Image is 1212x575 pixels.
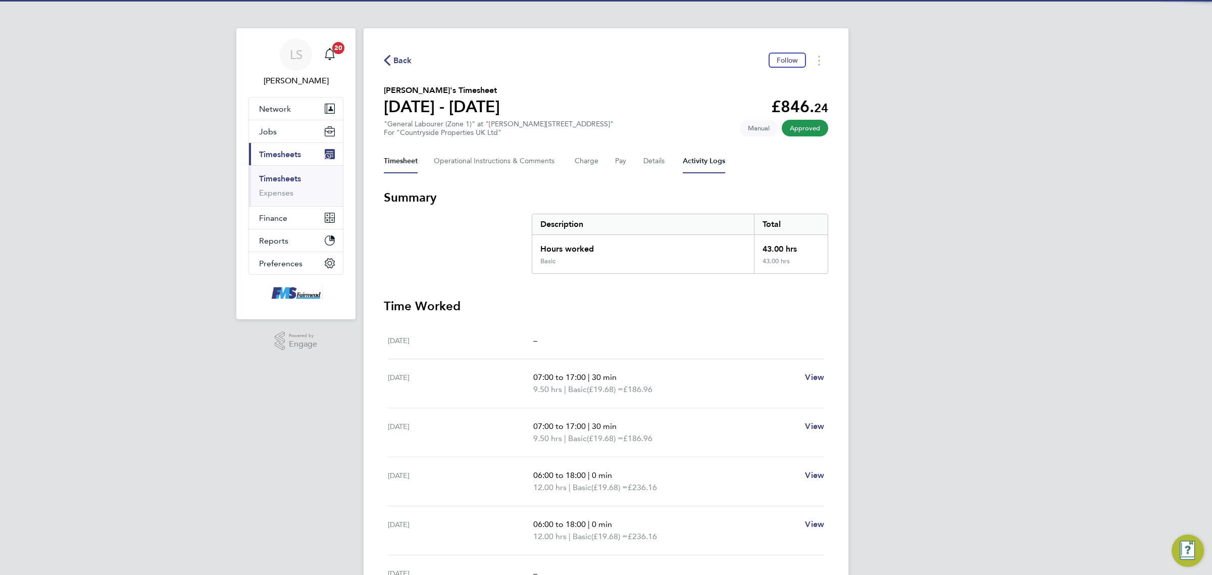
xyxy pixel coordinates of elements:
h1: [DATE] - [DATE] [384,97,500,117]
span: | [588,470,590,480]
app-decimal: £846. [771,97,828,116]
span: 20 [332,42,344,54]
button: Timesheet [384,149,418,173]
span: (£19.68) = [587,385,623,394]
a: View [805,469,824,482]
h2: [PERSON_NAME]'s Timesheet [384,84,500,97]
span: – [533,336,537,345]
button: Operational Instructions & Comments [434,149,559,173]
span: Network [259,104,291,114]
button: Preferences [249,252,343,274]
span: Basic [568,433,587,445]
span: View [805,421,824,431]
span: Jobs [259,127,277,136]
button: Finance [249,207,343,229]
a: 20 [320,38,340,71]
a: Go to home page [248,285,343,301]
span: 0 min [592,470,612,480]
span: Basic [568,384,587,396]
div: Timesheets [249,165,343,206]
span: | [564,385,566,394]
div: Summary [532,214,828,274]
span: 9.50 hrs [533,434,562,443]
div: [DATE] [388,334,533,347]
div: Hours worked [532,235,754,257]
div: 43.00 hrs [754,257,828,273]
h3: Time Worked [384,298,828,314]
span: | [588,519,590,529]
a: View [805,518,824,531]
div: "General Labourer (Zone 1)" at "[PERSON_NAME][STREET_ADDRESS]" [384,120,614,137]
button: Pay [615,149,627,173]
div: Total [754,214,828,234]
button: Details [643,149,667,173]
span: | [588,372,590,382]
div: [DATE] [388,469,533,494]
span: 9.50 hrs [533,385,562,394]
div: 43.00 hrs [754,235,828,257]
span: This timesheet has been approved. [782,120,828,136]
div: Description [532,214,754,234]
span: 12.00 hrs [533,532,567,541]
span: Powered by [289,331,317,340]
span: Finance [259,213,287,223]
a: LS[PERSON_NAME] [248,38,343,87]
span: Preferences [259,259,302,268]
div: [DATE] [388,518,533,543]
div: [DATE] [388,420,533,445]
a: View [805,371,824,384]
span: (£19.68) = [591,532,628,541]
button: Network [249,98,343,120]
span: Engage [289,340,317,349]
a: View [805,420,824,433]
span: | [564,434,566,443]
span: This timesheet was manually created. [740,120,778,136]
button: Follow [769,53,806,68]
span: 07:00 to 17:00 [533,421,586,431]
button: Activity Logs [683,149,725,173]
span: Lawrence Schott [248,75,343,87]
span: Reports [259,236,288,246]
a: Expenses [259,188,293,198]
span: (£19.68) = [587,434,623,443]
span: Basic [573,531,591,543]
span: View [805,470,824,480]
span: | [588,421,590,431]
span: Follow [777,56,798,65]
span: View [805,519,824,529]
span: Back [393,55,412,67]
span: 07:00 to 17:00 [533,372,586,382]
span: | [569,483,571,492]
span: 30 min [592,372,617,382]
button: Charge [575,149,599,173]
button: Timesheets Menu [810,53,828,68]
a: Timesheets [259,174,301,183]
button: Jobs [249,120,343,142]
span: £186.96 [623,434,652,443]
span: 30 min [592,421,617,431]
span: £236.16 [628,483,657,492]
span: 12.00 hrs [533,483,567,492]
div: [DATE] [388,371,533,396]
div: For "Countryside Properties UK Ltd" [384,128,614,137]
button: Timesheets [249,143,343,165]
span: £186.96 [623,385,652,394]
span: Basic [573,482,591,494]
span: 06:00 to 18:00 [533,519,586,529]
nav: Main navigation [236,28,356,319]
span: 06:00 to 18:00 [533,470,586,480]
span: £236.16 [628,532,657,541]
h3: Summary [384,189,828,206]
span: View [805,372,824,382]
span: | [569,532,571,541]
span: LS [290,48,302,61]
span: (£19.68) = [591,483,628,492]
button: Back [384,54,412,67]
span: 24 [814,101,828,115]
img: f-mead-logo-retina.png [269,285,323,301]
div: Basic [540,257,555,265]
button: Engage Resource Center [1172,535,1204,567]
a: Powered byEngage [275,331,318,351]
span: 0 min [592,519,612,529]
button: Reports [249,229,343,252]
